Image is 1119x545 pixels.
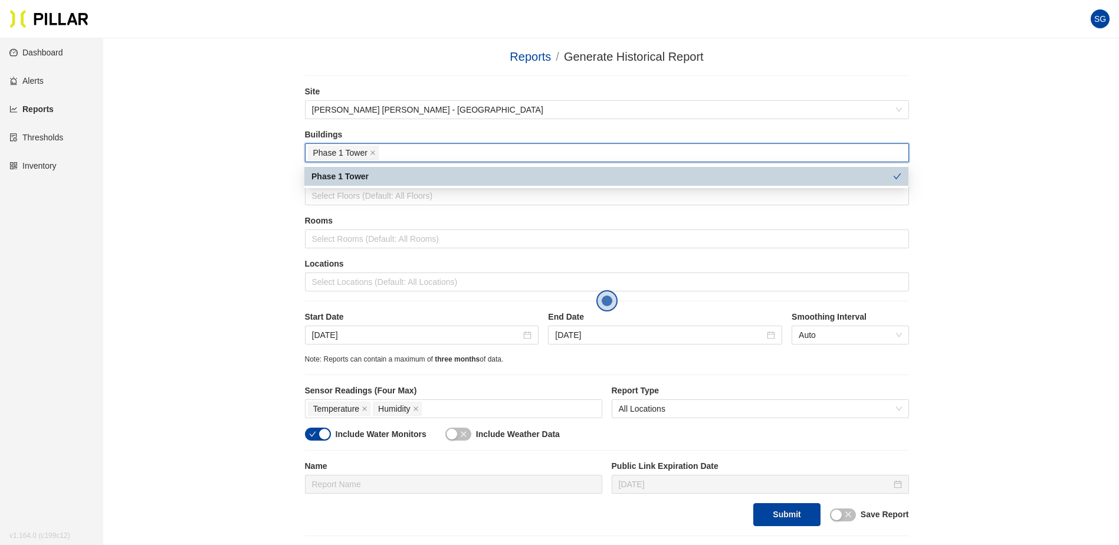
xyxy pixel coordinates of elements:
[313,146,367,159] span: Phase 1 Tower
[460,431,467,438] span: close
[9,133,63,142] a: exceptionThresholds
[305,129,909,141] label: Buildings
[305,475,602,494] input: Report Name
[305,86,909,98] label: Site
[556,50,559,63] span: /
[304,167,908,186] div: Phase 1 Tower
[619,400,902,418] span: All Locations
[309,431,316,438] span: check
[845,511,852,518] span: close
[476,428,560,441] label: Include Weather Data
[596,290,618,311] button: Open the dialog
[555,329,764,342] input: Oct 1, 2025
[305,258,909,270] label: Locations
[370,150,376,157] span: close
[9,48,63,57] a: dashboardDashboard
[378,402,410,415] span: Humidity
[612,385,909,397] label: Report Type
[305,460,602,472] label: Name
[435,355,480,363] span: three months
[9,104,54,114] a: line-chartReports
[548,311,782,323] label: End Date
[336,428,426,441] label: Include Water Monitors
[753,503,820,526] button: Submit
[612,460,909,472] label: Public Link Expiration Date
[362,406,367,413] span: close
[311,170,893,183] div: Phase 1 Tower
[510,50,551,63] a: Reports
[312,101,902,119] span: Turner Walsh - Mass General Hospital
[799,326,901,344] span: Auto
[305,311,539,323] label: Start Date
[313,402,360,415] span: Temperature
[413,406,419,413] span: close
[305,354,909,365] div: Note: Reports can contain a maximum of of data.
[893,172,901,180] span: check
[1094,9,1106,28] span: SG
[792,311,908,323] label: Smoothing Interval
[619,478,891,491] input: Oct 15, 2025
[305,385,602,397] label: Sensor Readings (Four Max)
[564,50,704,63] span: Generate Historical Report
[305,215,909,227] label: Rooms
[9,76,44,86] a: alertAlerts
[9,161,57,170] a: qrcodeInventory
[9,9,88,28] img: Pillar Technologies
[861,508,909,521] label: Save Report
[312,329,521,342] input: Sep 24, 2025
